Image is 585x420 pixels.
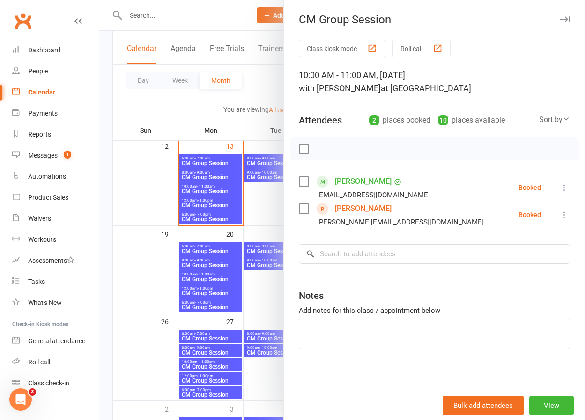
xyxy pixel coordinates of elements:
a: Waivers [12,208,99,229]
a: General attendance kiosk mode [12,331,99,352]
div: 2 [369,115,379,125]
a: Reports [12,124,99,145]
div: Attendees [299,114,342,127]
a: Product Sales [12,187,99,208]
div: General attendance [28,337,85,345]
div: Assessments [28,257,74,264]
div: Tasks [28,278,45,285]
div: Waivers [28,215,51,222]
div: Messages [28,152,58,159]
div: [PERSON_NAME][EMAIL_ADDRESS][DOMAIN_NAME] [317,216,484,228]
a: Messages 1 [12,145,99,166]
a: Tasks [12,271,99,292]
a: Calendar [12,82,99,103]
div: Product Sales [28,194,68,201]
div: CM Group Session [284,13,585,26]
a: Dashboard [12,40,99,61]
button: Roll call [392,40,451,57]
input: Search to add attendees [299,244,570,264]
div: 10:00 AM - 11:00 AM, [DATE] [299,69,570,95]
div: Booked [518,211,541,218]
div: 10 [438,115,448,125]
a: Automations [12,166,99,187]
div: Roll call [28,358,50,366]
a: Roll call [12,352,99,373]
span: 2 [29,388,36,396]
a: [PERSON_NAME] [335,174,392,189]
button: Class kiosk mode [299,40,385,57]
span: with [PERSON_NAME] [299,83,381,93]
div: Notes [299,289,324,302]
div: Sort by [539,114,570,126]
div: Reports [28,130,51,138]
div: Class check-in [28,379,69,387]
button: View [529,396,574,415]
a: Clubworx [11,9,35,33]
div: Booked [518,184,541,191]
div: places booked [369,114,430,127]
div: Add notes for this class / appointment below [299,305,570,316]
button: Bulk add attendees [443,396,524,415]
div: People [28,67,48,75]
div: Automations [28,173,66,180]
a: People [12,61,99,82]
div: Payments [28,109,58,117]
div: places available [438,114,505,127]
a: Class kiosk mode [12,373,99,394]
a: What's New [12,292,99,313]
div: [EMAIL_ADDRESS][DOMAIN_NAME] [317,189,430,201]
iframe: Intercom live chat [9,388,32,411]
span: at [GEOGRAPHIC_DATA] [381,83,471,93]
a: [PERSON_NAME] [335,201,392,216]
a: Workouts [12,229,99,250]
div: What's New [28,299,62,306]
div: Calendar [28,88,55,96]
span: 1 [64,151,71,159]
div: Dashboard [28,46,60,54]
a: Payments [12,103,99,124]
a: Assessments [12,250,99,271]
div: Workouts [28,236,56,243]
